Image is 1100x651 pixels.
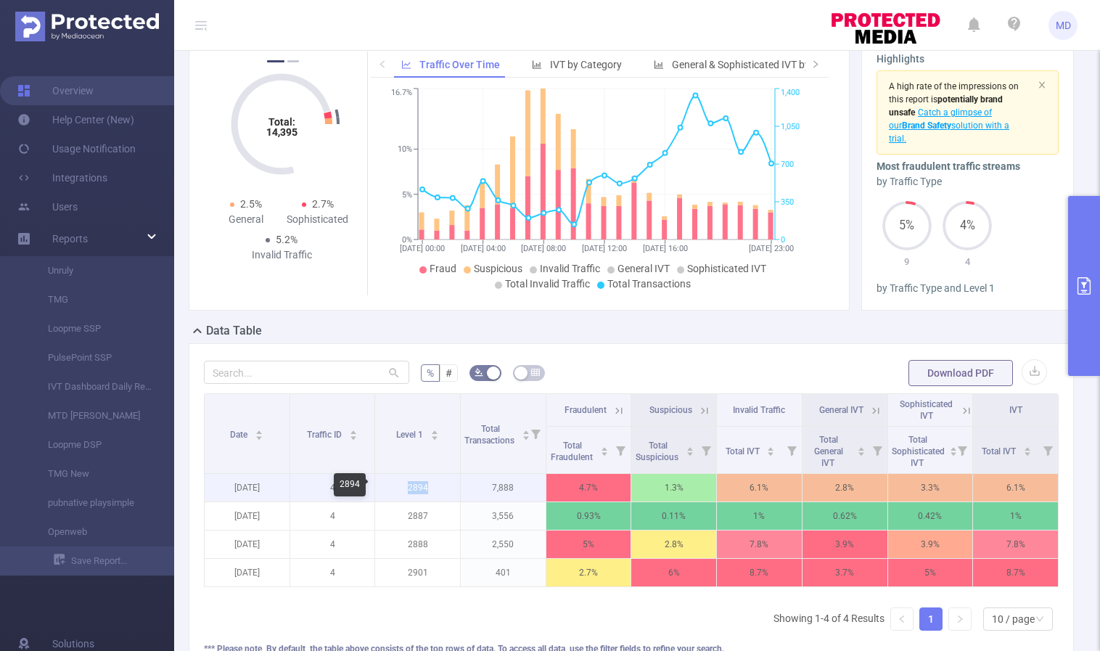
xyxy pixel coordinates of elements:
[546,559,631,586] p: 2.7%
[29,488,157,517] a: pubnative playsimple
[525,394,546,473] i: Filter menu
[349,434,357,438] i: icon: caret-down
[205,559,290,586] p: [DATE]
[29,285,157,314] a: TMG
[461,244,506,253] tspan: [DATE] 04:00
[290,502,375,530] p: 4
[396,430,425,440] span: Level 1
[312,198,334,210] span: 2.7%
[877,281,1059,296] div: by Traffic Type and Level 1
[532,60,542,70] i: icon: bar-chart
[522,428,530,437] div: Sort
[17,76,94,105] a: Overview
[255,428,263,433] i: icon: caret-up
[29,343,157,372] a: PulsePoint SSP
[672,59,853,70] span: General & Sophisticated IVT by Category
[1009,405,1022,415] span: IVT
[427,367,434,379] span: %
[402,235,412,245] tspan: 0%
[920,608,942,630] a: 1
[1038,427,1058,473] i: Filter menu
[888,559,973,586] p: 5%
[430,428,439,437] div: Sort
[610,427,631,473] i: Filter menu
[290,531,375,558] p: 4
[767,445,775,449] i: icon: caret-up
[29,517,157,546] a: Openweb
[540,263,600,274] span: Invalid Traffic
[430,263,456,274] span: Fraud
[431,434,439,438] i: icon: caret-down
[255,434,263,438] i: icon: caret-down
[546,531,631,558] p: 5%
[781,197,794,207] tspan: 350
[803,531,887,558] p: 3.9%
[266,126,297,138] tspan: 14,395
[687,263,766,274] span: Sophisticated IVT
[307,430,344,440] span: Traffic ID
[600,445,609,454] div: Sort
[781,235,785,245] tspan: 0
[908,360,1013,386] button: Download PDF
[582,244,627,253] tspan: [DATE] 12:00
[717,531,802,558] p: 7.8%
[857,445,865,449] i: icon: caret-up
[803,474,887,501] p: 2.8%
[522,244,567,253] tspan: [DATE] 08:00
[888,531,973,558] p: 3.9%
[1023,450,1031,454] i: icon: caret-down
[419,59,500,70] span: Traffic Over Time
[431,428,439,433] i: icon: caret-up
[973,531,1058,558] p: 7.8%
[767,450,775,454] i: icon: caret-down
[461,531,546,558] p: 2,550
[654,60,664,70] i: icon: bar-chart
[607,278,691,290] span: Total Transactions
[696,427,716,473] i: Filter menu
[877,52,1059,67] h3: Highlights
[290,559,375,586] p: 4
[643,244,688,253] tspan: [DATE] 16:00
[461,502,546,530] p: 3,556
[375,474,460,501] p: 2894
[948,607,972,631] li: Next Page
[882,220,932,232] span: 5%
[631,474,716,501] p: 1.3%
[551,441,595,462] span: Total Fraudulent
[733,405,785,415] span: Invalid Traffic
[349,428,358,437] div: Sort
[649,405,692,415] span: Suspicious
[375,559,460,586] p: 2901
[29,256,157,285] a: Unruly
[973,502,1058,530] p: 1%
[803,559,887,586] p: 3.7%
[631,502,716,530] p: 0.11%
[401,60,411,70] i: icon: line-chart
[475,368,483,377] i: icon: bg-colors
[781,160,794,169] tspan: 700
[464,424,517,446] span: Total Transactions
[902,120,951,131] b: Brand Safety
[1035,615,1044,625] i: icon: down
[17,134,136,163] a: Usage Notification
[992,608,1035,630] div: 10 / page
[888,502,973,530] p: 0.42%
[781,122,800,131] tspan: 1,050
[402,190,412,200] tspan: 5%
[781,89,800,98] tspan: 1,400
[230,430,250,440] span: Date
[857,445,866,454] div: Sort
[375,502,460,530] p: 2887
[857,450,865,454] i: icon: caret-down
[1056,11,1071,40] span: MD
[205,502,290,530] p: [DATE]
[375,531,460,558] p: 2888
[867,427,887,473] i: Filter menu
[204,361,409,384] input: Search...
[717,559,802,586] p: 8.7%
[391,89,412,98] tspan: 16.7%
[1038,77,1046,93] button: icon: close
[287,60,299,62] button: 2
[982,446,1018,456] span: Total IVT
[267,60,284,62] button: 1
